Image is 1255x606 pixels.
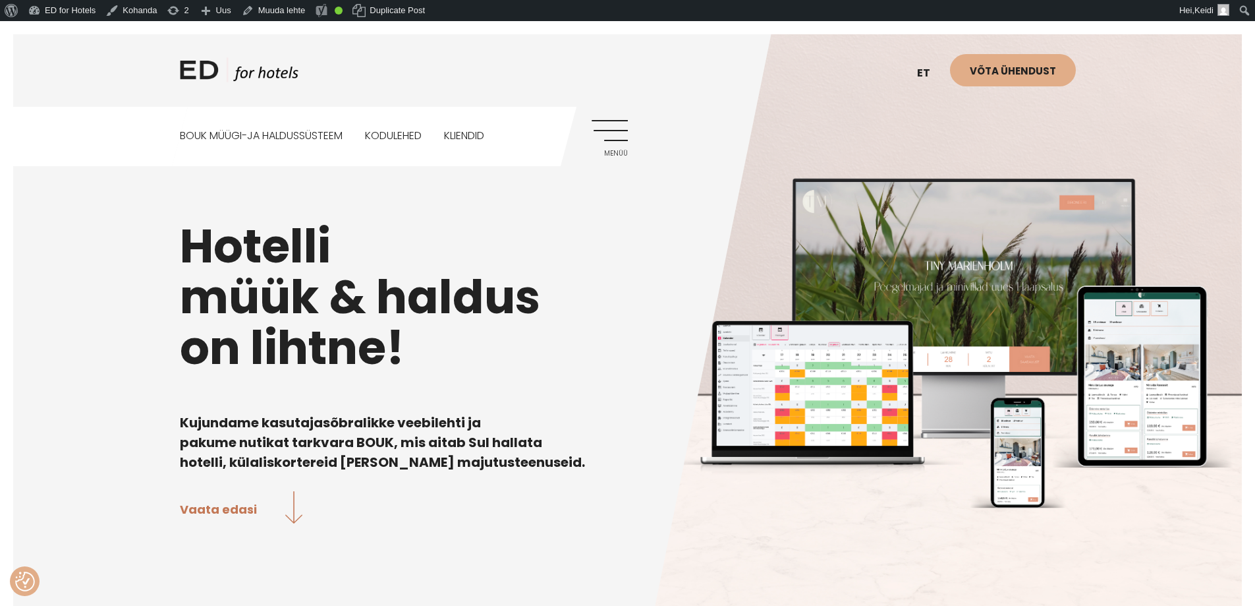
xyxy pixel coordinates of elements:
[444,107,484,166] a: Kliendid
[15,572,35,591] button: Nõusolekueelistused
[180,413,585,471] b: Kujundame kasutajasõbralikke veebilehti ja pakume nutikat tarkvara BOUK, mis aitab Sul hallata ho...
[335,7,343,15] div: Good
[592,120,628,156] a: Menüü
[180,221,1076,373] h1: Hotelli müük & haldus on lihtne!
[180,107,343,166] a: BOUK MÜÜGI-JA HALDUSSÜSTEEM
[910,57,950,90] a: et
[592,150,628,158] span: Menüü
[1194,5,1213,15] span: Keidi
[365,107,422,166] a: Kodulehed
[15,572,35,591] img: Revisit consent button
[950,54,1076,86] a: Võta ühendust
[180,57,298,90] a: ED HOTELS
[180,491,303,526] a: Vaata edasi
